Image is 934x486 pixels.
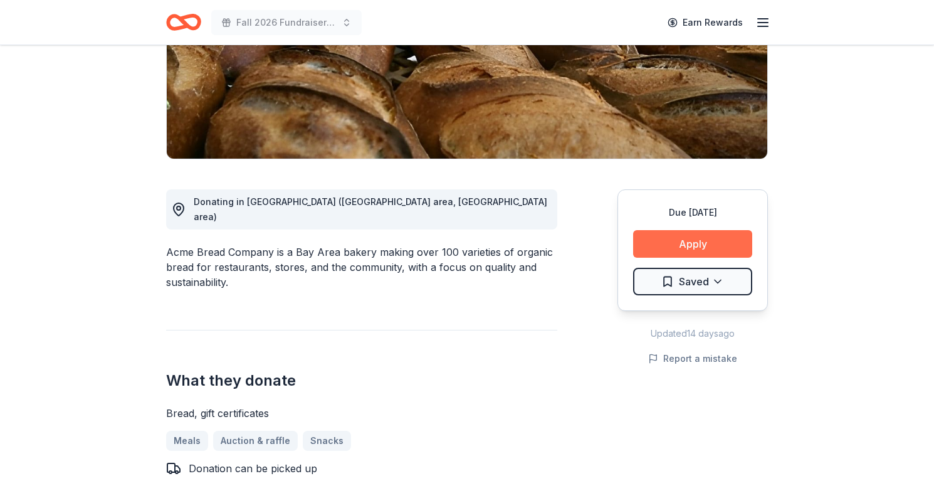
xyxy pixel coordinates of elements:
[166,245,557,290] div: Acme Bread Company is a Bay Area bakery making over 100 varieties of organic bread for restaurant...
[679,273,709,290] span: Saved
[166,406,557,421] div: Bread, gift certificates
[211,10,362,35] button: Fall 2026 Fundraiser for SFYC
[236,15,337,30] span: Fall 2026 Fundraiser for SFYC
[166,8,201,37] a: Home
[633,205,752,220] div: Due [DATE]
[189,461,317,476] div: Donation can be picked up
[166,371,557,391] h2: What they donate
[303,431,351,451] a: Snacks
[648,351,737,366] button: Report a mistake
[660,11,750,34] a: Earn Rewards
[213,431,298,451] a: Auction & raffle
[194,196,547,222] span: Donating in [GEOGRAPHIC_DATA] ([GEOGRAPHIC_DATA] area, [GEOGRAPHIC_DATA] area)
[633,230,752,258] button: Apply
[633,268,752,295] button: Saved
[166,431,208,451] a: Meals
[617,326,768,341] div: Updated 14 days ago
